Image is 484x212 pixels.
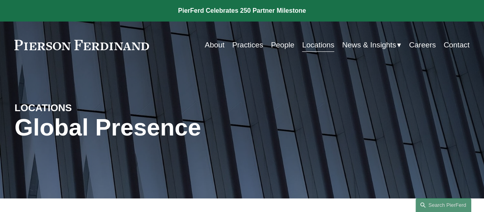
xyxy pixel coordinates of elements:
[342,37,402,53] a: folder dropdown
[443,37,469,53] a: Contact
[342,38,396,52] span: News & Insights
[415,198,471,212] a: Search this site
[232,37,263,53] a: Practices
[409,37,436,53] a: Careers
[271,37,294,53] a: People
[302,37,334,53] a: Locations
[205,37,224,53] a: About
[14,102,128,114] h4: LOCATIONS
[14,114,317,141] h1: Global Presence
